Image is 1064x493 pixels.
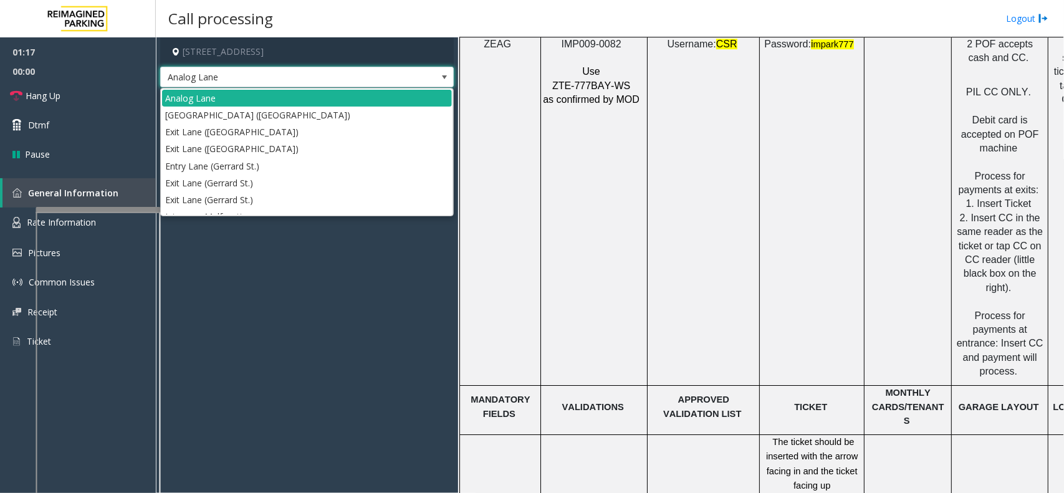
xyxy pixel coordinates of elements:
[794,402,827,412] span: TICKET
[967,39,1033,63] span: 2 POF accepts cash and CC.
[162,123,452,140] li: Exit Lane ([GEOGRAPHIC_DATA])
[562,39,621,49] span: IMP009-0082
[162,158,452,175] li: Entry Lane (Gerrard St.)
[1038,12,1048,25] img: logout
[484,39,511,49] span: ZEAG
[813,39,854,49] span: mpark777
[959,402,1039,412] span: GARAGE LAYOUT
[29,276,95,288] span: Common Issues
[25,148,50,161] span: Pause
[543,94,640,105] span: as confirmed by MOD
[872,388,944,426] span: MONTHLY CARDS/TENANTS
[562,402,624,412] span: VALIDATIONS
[961,115,1039,153] span: Debit card is accepted on POF machine
[957,310,1043,377] span: Process for payments at entrance: Insert CC and payment will process.
[162,90,452,107] li: Analog Lane
[12,188,22,198] img: 'icon'
[766,437,858,491] span: The ticket should be inserted with the arrow facing in and the ticket facing up
[12,308,21,316] img: 'icon'
[2,178,156,208] a: General Information
[764,39,811,49] span: Password:
[716,39,737,49] span: CSR
[811,39,813,49] span: i
[27,335,51,347] span: Ticket
[27,216,96,228] span: Rate Information
[161,67,395,87] span: Analog Lane
[966,87,1031,97] span: PIL CC ONLY.
[162,107,452,123] li: [GEOGRAPHIC_DATA] ([GEOGRAPHIC_DATA])
[471,395,530,418] span: MANDATORY FIELDS
[582,66,600,77] span: Use
[1006,12,1048,25] a: Logout
[12,336,21,347] img: 'icon'
[162,175,452,191] li: Exit Lane (Gerrard St.)
[26,89,60,102] span: Hang Up
[28,247,60,259] span: Pictures
[12,277,22,287] img: 'icon'
[668,39,716,49] span: Username:
[663,395,741,418] span: APPROVED VALIDATION LIST
[160,37,454,67] h4: [STREET_ADDRESS]
[162,191,452,208] li: Exit Lane (Gerrard St.)
[162,140,452,157] li: Exit Lane ([GEOGRAPHIC_DATA])
[162,208,452,225] li: Intercom Malfunction
[552,80,630,91] span: ZTE-777BAY-WS
[966,198,1032,209] span: 1. Insert Ticket
[28,118,49,132] span: Dtmf
[12,217,21,228] img: 'icon'
[28,187,118,199] span: General Information
[12,249,22,257] img: 'icon'
[27,306,57,318] span: Receipt
[959,171,1039,195] span: Process for payments at exits:
[957,213,1043,293] span: 2. Insert CC in the same reader as the ticket or tap CC on CC reader (little black box on the rig...
[162,3,279,34] h3: Call processing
